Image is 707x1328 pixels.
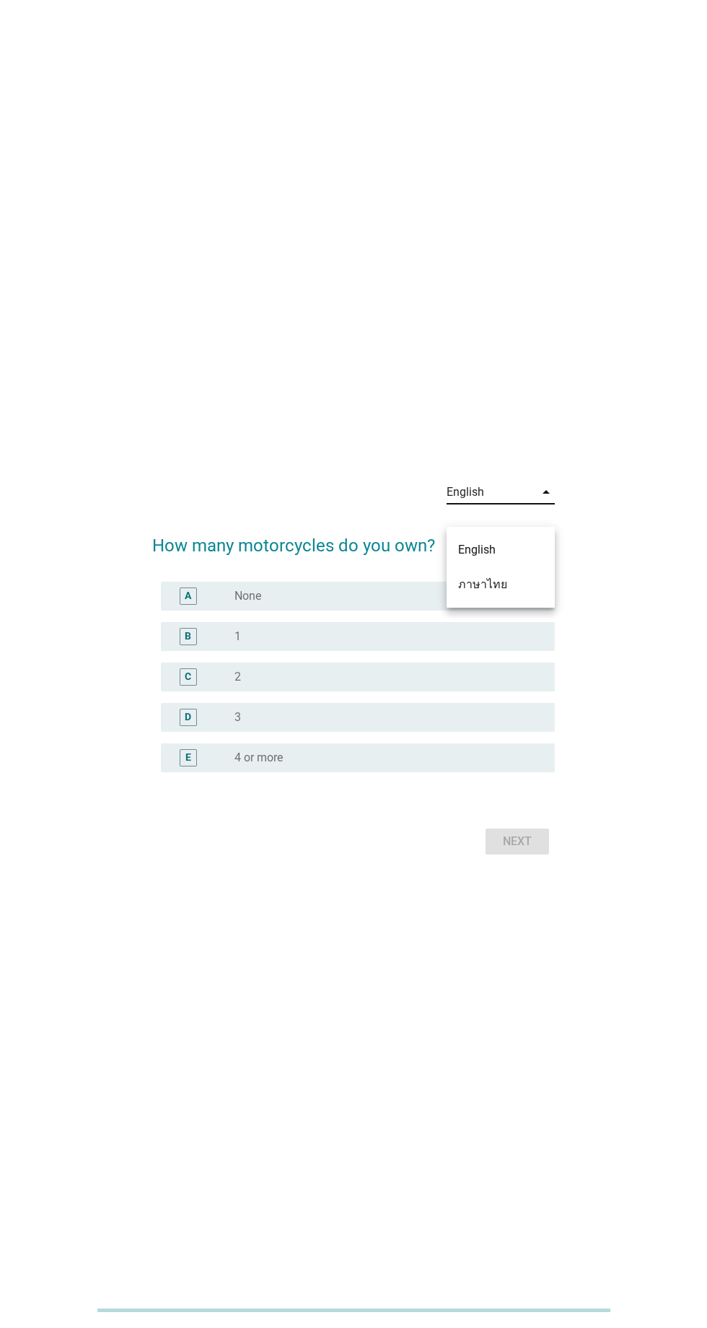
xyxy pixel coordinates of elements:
[185,751,191,766] div: E
[185,629,191,645] div: B
[234,670,241,684] label: 2
[185,670,191,685] div: C
[185,589,191,604] div: A
[152,518,554,559] h2: How many motorcycles do you own?
[537,484,555,501] i: arrow_drop_down
[234,751,283,765] label: 4 or more
[458,576,543,593] div: ภาษาไทย
[185,710,191,725] div: D
[447,486,484,499] div: English
[234,589,261,603] label: None
[234,629,241,644] label: 1
[234,710,241,725] label: 3
[458,541,543,559] div: English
